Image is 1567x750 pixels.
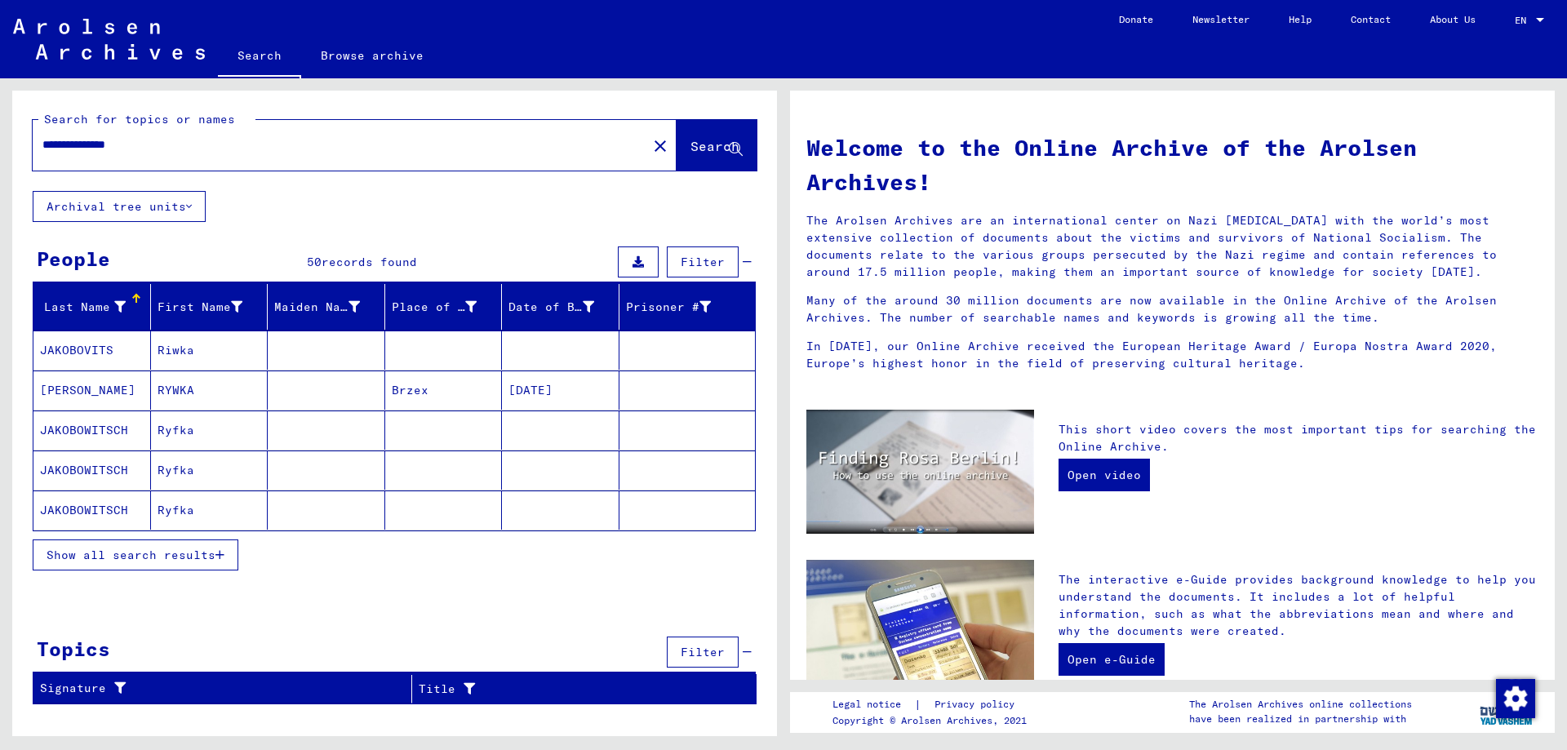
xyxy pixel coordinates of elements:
[832,696,914,713] a: Legal notice
[44,112,235,126] mat-label: Search for topics or names
[33,331,151,370] mat-cell: JAKOBOVITS
[151,331,269,370] mat-cell: Riwka
[650,136,670,156] mat-icon: close
[1189,697,1412,712] p: The Arolsen Archives online collections
[1059,643,1165,676] a: Open e-Guide
[385,371,503,410] mat-cell: Brzex
[158,294,268,320] div: First Name
[274,299,360,316] div: Maiden Name
[40,676,411,702] div: Signature
[921,696,1034,713] a: Privacy policy
[806,410,1034,534] img: video.jpg
[40,299,126,316] div: Last Name
[37,634,110,663] div: Topics
[322,255,417,269] span: records found
[832,696,1034,713] div: |
[33,539,238,570] button: Show all search results
[218,36,301,78] a: Search
[33,371,151,410] mat-cell: [PERSON_NAME]
[667,246,739,277] button: Filter
[151,284,269,330] mat-header-cell: First Name
[33,411,151,450] mat-cell: JAKOBOWITSCH
[47,548,215,562] span: Show all search results
[151,371,269,410] mat-cell: RYWKA
[40,680,391,697] div: Signature
[33,284,151,330] mat-header-cell: Last Name
[1059,571,1538,640] p: The interactive e-Guide provides background knowledge to help you understand the documents. It in...
[1059,421,1538,455] p: This short video covers the most important tips for searching the Online Archive.
[1059,459,1150,491] a: Open video
[681,645,725,659] span: Filter
[690,138,739,154] span: Search
[301,36,443,75] a: Browse archive
[33,191,206,222] button: Archival tree units
[37,244,110,273] div: People
[626,294,736,320] div: Prisoner #
[392,299,477,316] div: Place of Birth
[307,255,322,269] span: 50
[832,713,1034,728] p: Copyright © Arolsen Archives, 2021
[806,292,1538,326] p: Many of the around 30 million documents are now available in the Online Archive of the Arolsen Ar...
[419,676,736,702] div: Title
[626,299,712,316] div: Prisoner #
[151,450,269,490] mat-cell: Ryfka
[419,681,716,698] div: Title
[1189,712,1412,726] p: have been realized in partnership with
[619,284,756,330] mat-header-cell: Prisoner #
[1515,15,1533,26] span: EN
[13,19,205,60] img: Arolsen_neg.svg
[502,284,619,330] mat-header-cell: Date of Birth
[508,294,619,320] div: Date of Birth
[502,371,619,410] mat-cell: [DATE]
[385,284,503,330] mat-header-cell: Place of Birth
[33,490,151,530] mat-cell: JAKOBOWITSCH
[677,120,757,171] button: Search
[33,450,151,490] mat-cell: JAKOBOWITSCH
[151,490,269,530] mat-cell: Ryfka
[806,131,1538,199] h1: Welcome to the Online Archive of the Arolsen Archives!
[806,212,1538,281] p: The Arolsen Archives are an international center on Nazi [MEDICAL_DATA] with the world’s most ext...
[274,294,384,320] div: Maiden Name
[40,294,150,320] div: Last Name
[158,299,243,316] div: First Name
[268,284,385,330] mat-header-cell: Maiden Name
[508,299,594,316] div: Date of Birth
[644,129,677,162] button: Clear
[151,411,269,450] mat-cell: Ryfka
[806,338,1538,372] p: In [DATE], our Online Archive received the European Heritage Award / Europa Nostra Award 2020, Eu...
[667,637,739,668] button: Filter
[1496,679,1535,718] img: Change consent
[681,255,725,269] span: Filter
[806,560,1034,712] img: eguide.jpg
[392,294,502,320] div: Place of Birth
[1476,691,1538,732] img: yv_logo.png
